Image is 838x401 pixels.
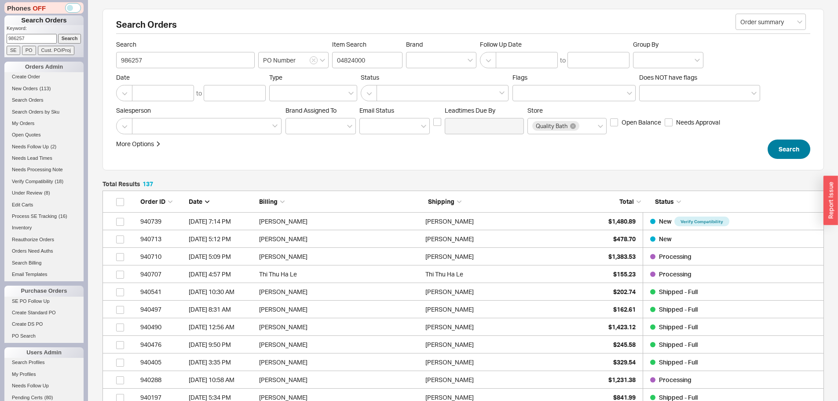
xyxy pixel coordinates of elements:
[619,198,634,205] span: Total
[116,52,255,68] input: Search
[768,140,810,159] button: Search
[189,198,202,205] span: Date
[143,180,153,188] span: 137
[259,197,424,206] div: Billing
[102,230,824,248] a: 940713[DATE] 5:12 PM[PERSON_NAME][PERSON_NAME]$478.70New
[613,358,636,366] span: $329.54
[259,213,421,230] div: [PERSON_NAME]
[140,353,184,371] div: 940405
[12,167,63,172] span: Needs Processing Note
[4,286,84,296] div: Purchase Orders
[22,46,36,55] input: PO
[269,74,282,81] span: Type
[527,107,543,114] span: Store
[189,283,255,301] div: 9/17/25 10:30 AM
[659,358,698,366] span: Shipped - Full
[320,59,325,62] svg: open menu
[102,181,153,187] h5: Total Results
[40,86,51,91] span: ( 113 )
[659,323,698,331] span: Shipped - Full
[608,323,636,331] span: $1,423.12
[597,197,641,206] div: Total
[102,248,824,265] a: 940710[DATE] 5:09 PM[PERSON_NAME][PERSON_NAME]$1,383.53Processing
[425,336,474,353] div: [PERSON_NAME]
[425,230,474,248] div: [PERSON_NAME]
[659,217,672,225] span: New
[196,89,202,98] div: to
[12,144,49,149] span: Needs Follow Up
[189,301,255,318] div: 9/17/25 8:31 AM
[4,130,84,140] a: Open Quotes
[140,198,165,205] span: Order ID
[428,198,454,205] span: Shipping
[102,265,824,283] a: 940707[DATE] 4:57 PMThi Thu Ha LeThi Thu Ha Le$155.23Processing
[536,123,567,129] span: Quality Bath
[102,301,824,318] a: 940497[DATE] 8:31 AM[PERSON_NAME][PERSON_NAME]$162.61Shipped - Full
[613,270,636,278] span: $155.23
[7,25,84,34] p: Keyword:
[659,253,692,260] span: Processing
[102,213,824,230] a: 940739[DATE] 7:14 PM[PERSON_NAME][PERSON_NAME]$1,480.89New Verify Compatibility
[4,258,84,268] a: Search Billing
[608,217,636,225] span: $1,480.89
[613,235,636,243] span: $478.70
[4,165,84,174] a: Needs Processing Note
[4,320,84,329] a: Create DS PO
[140,371,184,389] div: 940288
[259,318,421,336] div: [PERSON_NAME]
[608,376,636,383] span: $1,231.38
[116,20,810,34] h2: Search Orders
[659,305,698,313] span: Shipped - Full
[4,270,84,279] a: Email Templates
[659,394,698,401] span: Shipped - Full
[695,59,700,62] svg: open menu
[736,14,806,30] input: Select...
[4,177,84,186] a: Verify Compatibility(18)
[332,52,403,68] input: Item Search
[512,74,527,81] span: Flags
[59,213,67,219] span: ( 16 )
[659,270,692,278] span: Processing
[676,118,720,127] span: Needs Approval
[633,40,659,48] span: Group By
[4,358,84,367] a: Search Profiles
[665,118,673,126] input: Needs Approval
[445,107,524,114] span: Leadtimes Due By
[102,336,824,353] a: 940476[DATE] 9:50 PM[PERSON_NAME][PERSON_NAME]$245.58Shipped - Full
[517,88,523,98] input: Flags
[102,353,824,371] a: 940405[DATE] 3:35 PM[PERSON_NAME][PERSON_NAME]$329.54Shipped - Full
[613,341,636,348] span: $245.58
[655,198,674,205] span: Status
[140,265,184,283] div: 940707
[12,213,57,219] span: Process SE Tracking
[44,190,50,195] span: ( 8 )
[4,188,84,198] a: Under Review(8)
[425,353,474,371] div: [PERSON_NAME]
[140,197,184,206] div: Order ID
[4,347,84,358] div: Users Admin
[285,107,337,114] span: Brand Assigned To
[189,230,255,248] div: 9/17/25 5:12 PM
[659,341,698,348] span: Shipped - Full
[644,88,650,98] input: Does NOT have flags
[259,230,421,248] div: [PERSON_NAME]
[51,144,56,149] span: ( 2 )
[102,371,824,389] a: 940288[DATE] 10:58 AM[PERSON_NAME][PERSON_NAME]$1,231.38Processing
[116,140,161,148] button: More Options
[140,283,184,301] div: 940541
[102,283,824,301] a: 940541[DATE] 10:30 AM[PERSON_NAME][PERSON_NAME]$202.74Shipped - Full
[4,235,84,244] a: Reauthorize Orders
[347,125,352,128] svg: open menu
[12,86,38,91] span: New Orders
[189,197,255,206] div: Date
[4,381,84,390] a: Needs Follow Up
[12,179,53,184] span: Verify Compatibility
[425,318,474,336] div: [PERSON_NAME]
[361,74,509,81] span: Status
[140,336,184,353] div: 940476
[332,40,403,48] span: Item Search
[608,253,636,260] span: $1,383.53
[425,265,463,283] div: Thi Thu Ha Le
[116,107,282,114] span: Salesperson
[4,223,84,232] a: Inventory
